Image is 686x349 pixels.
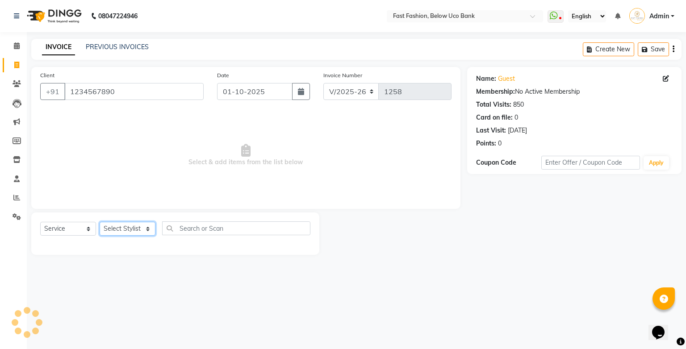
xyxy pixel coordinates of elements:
[217,71,229,79] label: Date
[648,313,677,340] iframe: chat widget
[476,158,542,167] div: Coupon Code
[498,139,502,148] div: 0
[98,4,138,29] b: 08047224946
[23,4,84,29] img: logo
[514,113,518,122] div: 0
[649,12,669,21] span: Admin
[40,71,54,79] label: Client
[42,39,75,55] a: INVOICE
[508,126,527,135] div: [DATE]
[513,100,524,109] div: 850
[541,156,640,170] input: Enter Offer / Coupon Code
[629,8,645,24] img: Admin
[40,111,452,200] span: Select & add items from the list below
[40,83,65,100] button: +91
[476,139,496,148] div: Points:
[476,87,673,96] div: No Active Membership
[64,83,204,100] input: Search by Name/Mobile/Email/Code
[476,126,506,135] div: Last Visit:
[162,221,310,235] input: Search or Scan
[498,74,515,83] a: Guest
[476,87,515,96] div: Membership:
[638,42,669,56] button: Save
[644,156,669,170] button: Apply
[476,100,511,109] div: Total Visits:
[86,43,149,51] a: PREVIOUS INVOICES
[583,42,634,56] button: Create New
[476,74,496,83] div: Name:
[476,113,513,122] div: Card on file:
[323,71,362,79] label: Invoice Number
